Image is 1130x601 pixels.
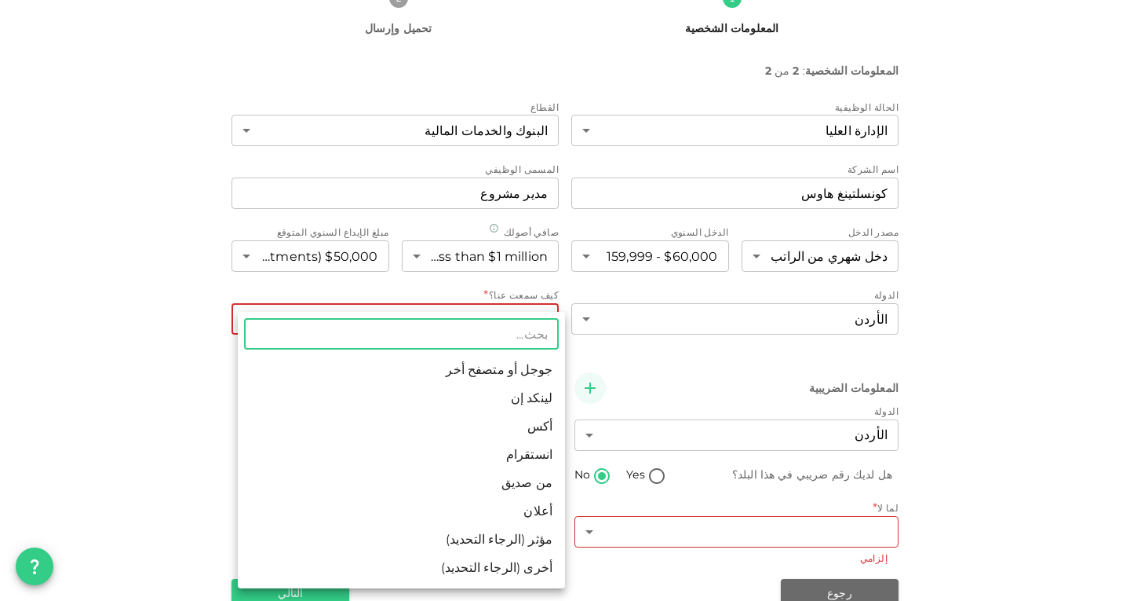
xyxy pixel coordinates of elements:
[238,356,565,384] li: جوجل أو متصفح أخر
[238,441,565,469] li: انستقرام
[238,384,565,412] li: لينكد إن
[238,412,565,441] li: أكس
[238,526,565,554] li: مؤثر (الرجاء التحديد)
[244,318,559,350] input: بحث...
[238,469,565,497] li: من صديق
[238,497,565,526] li: أعلان
[238,554,565,582] li: أخرى (الرجاء التحديد)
